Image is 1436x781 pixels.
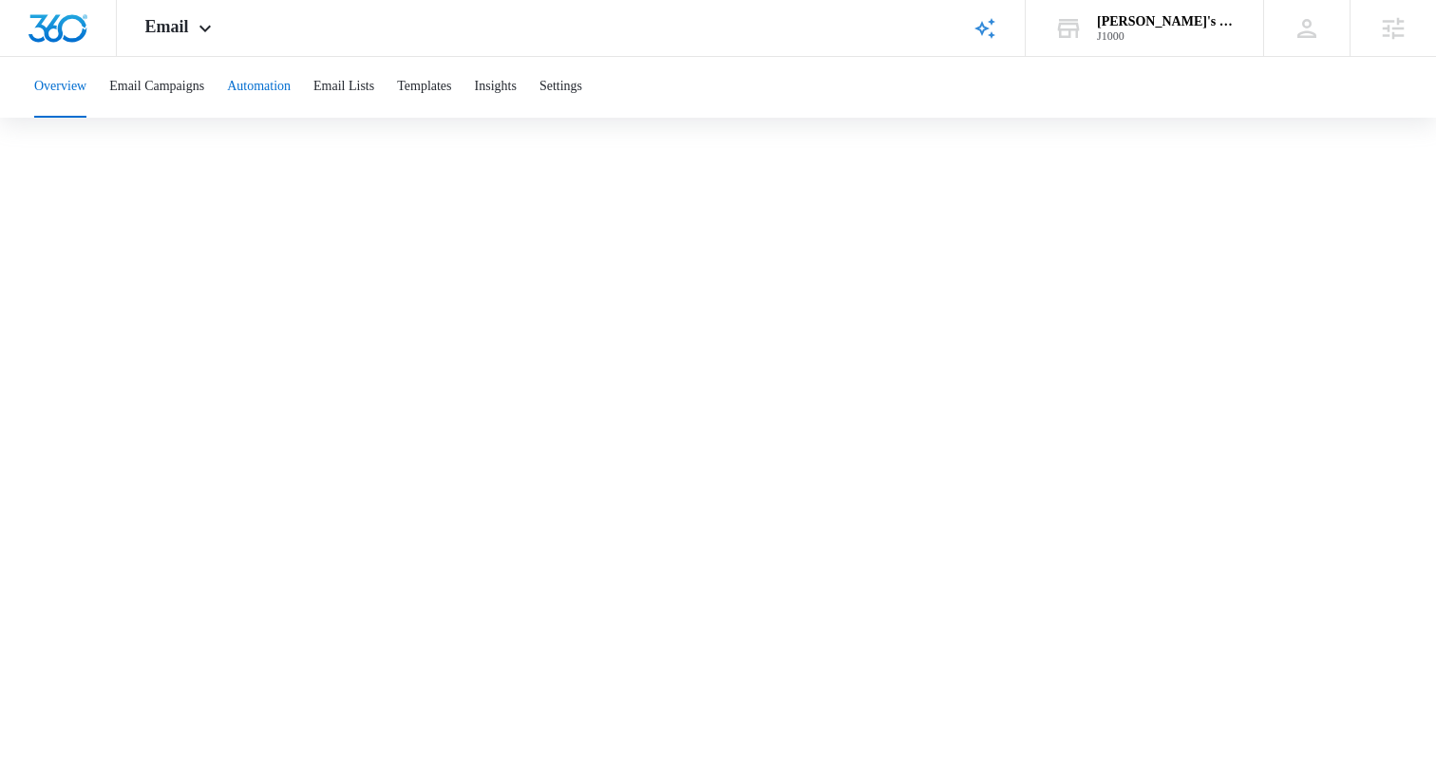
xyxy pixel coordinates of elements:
[34,57,86,118] button: Overview
[313,57,374,118] button: Email Lists
[1097,29,1236,43] div: account id
[109,57,204,118] button: Email Campaigns
[227,57,291,118] button: Automation
[539,57,582,118] button: Settings
[145,17,189,37] span: Email
[1097,14,1236,29] div: account name
[397,57,451,118] button: Templates
[475,57,517,118] button: Insights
